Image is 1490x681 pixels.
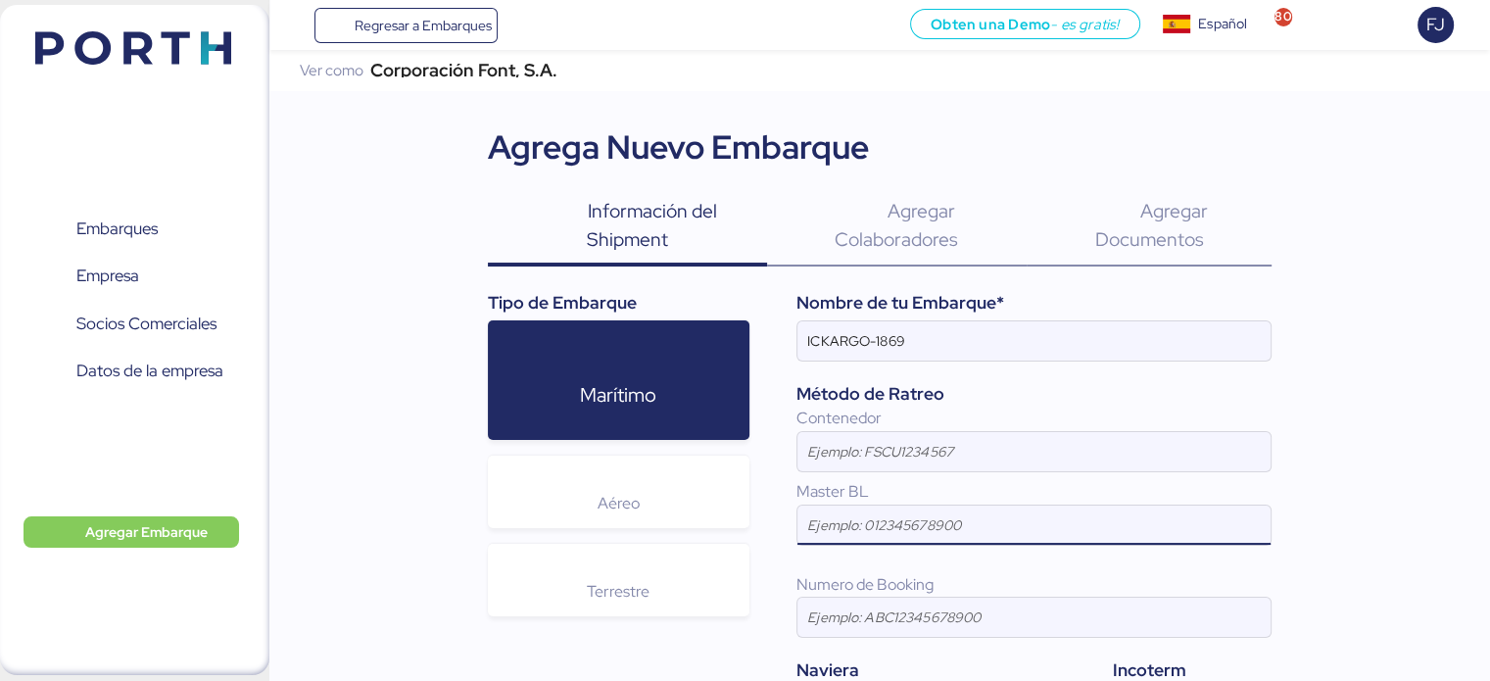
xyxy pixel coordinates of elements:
span: Numero de Booking [796,574,934,595]
a: Socios Comerciales [13,302,240,347]
span: Información del Shipment [587,198,717,252]
input: Ejemplo: 012345678900 [797,506,1271,545]
span: Marítimo [580,382,656,408]
span: Datos de la empresa [76,357,223,385]
span: Embarques [76,215,158,243]
a: Embarques [13,207,240,252]
span: Socios Comerciales [76,310,216,338]
input: Ejemplo: FSCU1234567 [797,432,1271,471]
div: Método de Ratreo [796,381,1272,407]
div: Ver como [300,64,363,77]
a: Empresa [13,254,240,299]
div: Corporación Font, S.A. [370,64,557,77]
span: Agregar Embarque [85,520,208,544]
span: FJ [1426,12,1445,37]
button: Agregar Embarque [24,516,239,548]
span: Terrestre [587,581,649,602]
input: Ejemplo: orden de compra / proveedor / cliente / factura comercial [797,321,1271,361]
span: Master BL [796,481,869,502]
span: Agregar Documentos [1094,198,1207,252]
div: Agrega Nuevo Embarque [488,122,869,171]
span: Contenedor [796,408,882,428]
span: Agregar Colaboradores [835,198,958,252]
div: Nombre de tu Embarque* [796,290,1272,316]
div: Tipo de Embarque [488,290,749,316]
span: Regresar a Embarques [354,14,491,37]
input: Ejemplo: ABC12345678900 [797,598,1271,637]
span: Aéreo [598,493,640,513]
a: Regresar a Embarques [314,8,499,43]
span: Empresa [76,262,139,290]
a: Datos de la empresa [13,349,240,394]
button: Menu [281,9,314,42]
div: Español [1198,14,1247,34]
